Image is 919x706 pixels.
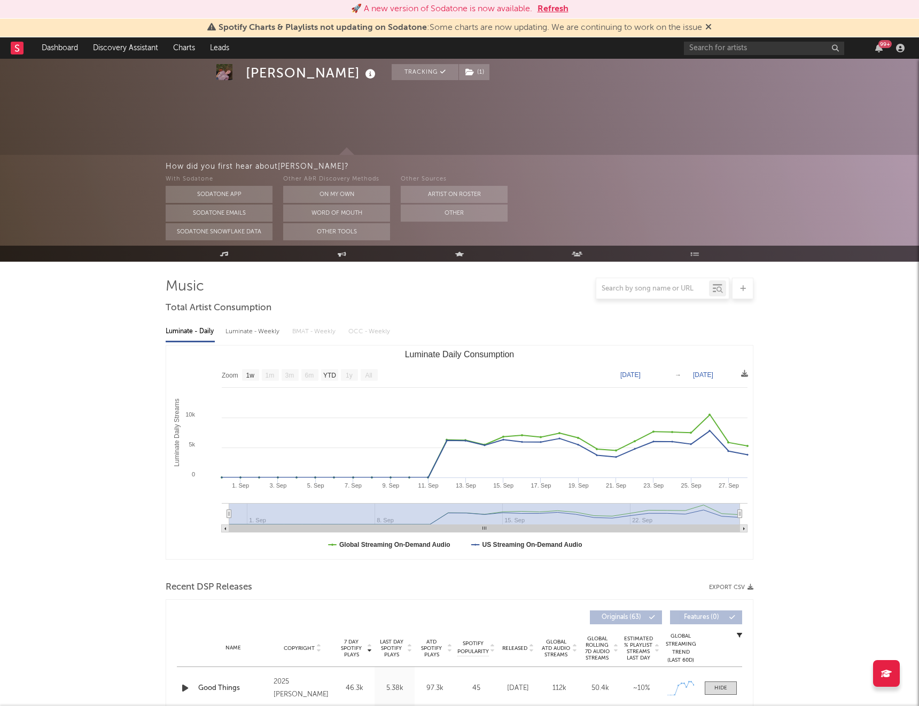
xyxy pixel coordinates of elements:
text: [DATE] [620,371,641,379]
text: 1. Sep [232,482,249,489]
a: Leads [203,37,237,59]
a: Discovery Assistant [85,37,166,59]
div: 🚀 A new version of Sodatone is now available. [351,3,532,15]
text: 0 [192,471,195,477]
text: All [365,372,372,379]
div: [PERSON_NAME] [246,64,378,82]
text: 19. Sep [568,482,589,489]
div: ~ 10 % [624,683,659,694]
div: 112k [541,683,577,694]
text: 13. Sep [456,482,476,489]
span: Total Artist Consumption [166,302,271,315]
text: → [675,371,681,379]
span: Features ( 0 ) [677,614,726,621]
span: Dismiss [705,23,712,32]
div: 50.4k [582,683,618,694]
span: Global Rolling 7D Audio Streams [582,636,612,661]
span: ATD Spotify Plays [417,639,446,658]
div: 99 + [878,40,892,48]
span: Released [502,645,527,652]
text: 1y [346,372,353,379]
button: 99+ [875,44,883,52]
div: 2025 [PERSON_NAME] [274,676,332,701]
div: Name [198,644,268,652]
span: Originals ( 63 ) [597,614,646,621]
text: YTD [323,372,336,379]
button: Features(0) [670,610,742,624]
text: 6m [305,372,314,379]
div: Other A&R Discovery Methods [283,173,390,186]
text: 1w [246,372,255,379]
button: Artist on Roster [401,186,508,203]
span: Spotify Popularity [457,640,489,656]
span: Last Day Spotify Plays [377,639,406,658]
div: 97.3k [417,683,452,694]
a: Charts [166,37,203,59]
text: 9. Sep [382,482,399,489]
text: 5. Sep [307,482,324,489]
span: Recent DSP Releases [166,581,252,594]
text: 1m [266,372,275,379]
button: Originals(63) [590,610,662,624]
svg: Luminate Daily Consumption [166,346,753,559]
span: Global ATD Audio Streams [541,639,571,658]
text: [DATE] [693,371,713,379]
span: ( 1 ) [458,64,490,80]
text: 11. Sep [418,482,439,489]
text: 3m [285,372,294,379]
button: Other [401,205,508,222]
text: 7. Sep [345,482,362,489]
text: 5k [189,441,195,448]
div: 45 [457,683,495,694]
button: Word Of Mouth [283,205,390,222]
a: Good Things [198,683,268,694]
button: Export CSV [709,584,753,591]
button: On My Own [283,186,390,203]
span: Copyright [284,645,315,652]
div: Global Streaming Trend (Last 60D) [665,632,697,664]
input: Search by song name or URL [596,285,709,293]
span: Spotify Charts & Playlists not updating on Sodatone [219,23,427,32]
span: : Some charts are now updating. We are continuing to work on the issue [219,23,702,32]
input: Search for artists [684,42,844,55]
span: 7 Day Spotify Plays [337,639,365,658]
text: Luminate Daily Consumption [405,350,515,359]
div: Other Sources [401,173,508,186]
text: Zoom [222,372,238,379]
a: Dashboard [34,37,85,59]
button: (1) [459,64,489,80]
button: Refresh [538,3,568,15]
text: 21. Sep [606,482,626,489]
span: Estimated % Playlist Streams Last Day [624,636,653,661]
button: Tracking [392,64,458,80]
div: 46.3k [337,683,372,694]
text: US Streaming On-Demand Audio [482,541,582,548]
text: 15. Sep [493,482,513,489]
text: 17. Sep [531,482,551,489]
button: Sodatone Emails [166,205,272,222]
div: How did you first hear about [PERSON_NAME] ? [166,160,919,173]
text: 27. Sep [719,482,739,489]
div: Luminate - Weekly [225,323,282,341]
text: Global Streaming On-Demand Audio [339,541,450,548]
div: With Sodatone [166,173,272,186]
text: 3. Sep [270,482,287,489]
text: 10k [185,411,195,418]
button: Sodatone App [166,186,272,203]
text: 25. Sep [681,482,702,489]
button: Sodatone Snowflake Data [166,223,272,240]
text: Luminate Daily Streams [173,398,181,466]
div: 5.38k [377,683,412,694]
text: 23. Sep [643,482,664,489]
div: [DATE] [500,683,536,694]
div: Luminate - Daily [166,323,215,341]
button: Other Tools [283,223,390,240]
